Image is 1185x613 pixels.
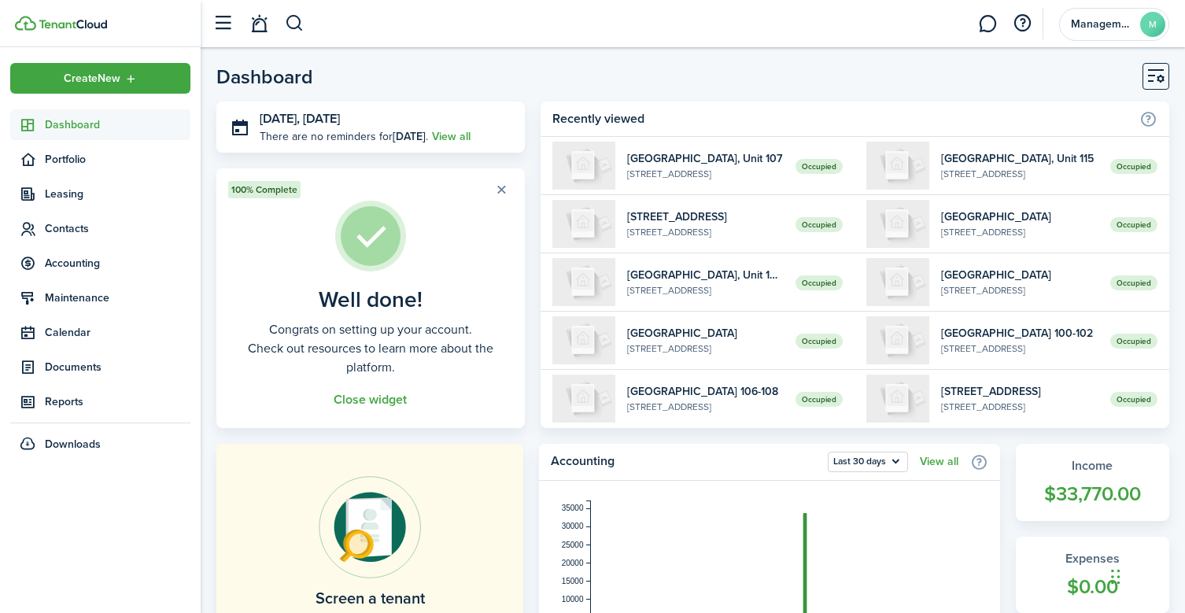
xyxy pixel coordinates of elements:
widget-list-item-description: [STREET_ADDRESS] [627,342,784,356]
button: Close [491,179,513,201]
a: View all [920,456,958,468]
img: 107 [552,142,615,190]
widget-list-item-title: [GEOGRAPHIC_DATA], Unit 103-105 [627,267,784,283]
avatar-text: M [1140,12,1165,37]
img: 106-108 [552,375,615,423]
a: Income$33,770.00 [1016,444,1169,521]
img: 111 [866,200,929,248]
img: Online payments [319,476,421,578]
tspan: 35000 [562,504,584,512]
span: Occupied [1110,334,1157,349]
tspan: 20000 [562,559,584,567]
span: Occupied [796,159,843,174]
img: 110 [866,375,929,423]
a: Reports [10,386,190,417]
span: Occupied [796,334,843,349]
span: Leasing [45,186,190,202]
widget-list-item-title: [STREET_ADDRESS] [627,209,784,225]
well-done-description: Congrats on setting up your account. Check out resources to learn more about the platform. [228,320,513,377]
widget-stats-count: $33,770.00 [1032,479,1154,509]
tspan: 10000 [562,595,584,604]
a: Messaging [973,4,1002,44]
span: Documents [45,359,190,375]
span: Occupied [1110,392,1157,407]
widget-list-item-title: [GEOGRAPHIC_DATA] 106-108 [627,383,784,400]
widget-list-item-description: [STREET_ADDRESS] [941,400,1098,414]
widget-list-item-description: [STREET_ADDRESS] [627,283,784,297]
span: Occupied [1110,275,1157,290]
p: There are no reminders for . [260,128,428,145]
div: Drag [1111,553,1120,600]
tspan: 25000 [562,541,584,549]
button: Close widget [334,393,407,407]
well-done-title: Well done! [319,287,423,312]
widget-list-item-description: [STREET_ADDRESS] [941,283,1098,297]
span: Occupied [796,217,843,232]
span: Occupied [796,275,843,290]
header-page-title: Dashboard [216,67,313,87]
span: Portfolio [45,151,190,168]
span: Maintenance [45,290,190,306]
img: 104 [552,316,615,364]
button: Open menu [828,452,908,472]
widget-list-item-title: [GEOGRAPHIC_DATA] [941,267,1098,283]
span: Occupied [1110,159,1157,174]
tspan: 15000 [562,577,584,585]
img: 100-102 [866,316,929,364]
span: Contacts [45,220,190,237]
widget-list-item-title: [GEOGRAPHIC_DATA] 100-102 [941,325,1098,342]
img: 103-105 [552,258,615,306]
span: Downloads [45,436,101,452]
a: View all [432,128,471,145]
a: Notifications [244,4,274,44]
h3: [DATE], [DATE] [260,109,513,129]
iframe: Chat Widget [1106,537,1185,613]
widget-list-item-description: [STREET_ADDRESS] [627,167,784,181]
widget-list-item-title: [GEOGRAPHIC_DATA], Unit 107 [627,150,784,167]
widget-list-item-description: [STREET_ADDRESS] [627,225,784,239]
widget-stats-count: $0.00 [1032,572,1154,602]
widget-list-item-description: [STREET_ADDRESS] [941,342,1098,356]
button: Open sidebar [208,9,238,39]
widget-stats-title: Income [1032,456,1154,475]
a: Dashboard [10,109,190,140]
widget-list-item-title: [GEOGRAPHIC_DATA] [941,209,1098,225]
button: Customise [1143,63,1169,90]
widget-list-item-description: [STREET_ADDRESS] [941,167,1098,181]
b: [DATE] [393,128,426,145]
button: Open menu [10,63,190,94]
img: TenantCloud [15,16,36,31]
home-widget-title: Recently viewed [552,109,1131,128]
span: Occupied [1110,217,1157,232]
widget-stats-title: Expenses [1032,549,1154,568]
span: Occupied [796,392,843,407]
widget-list-item-description: [STREET_ADDRESS] [941,225,1098,239]
home-placeholder-title: Screen a tenant [316,586,425,610]
span: Calendar [45,324,190,341]
tspan: 30000 [562,522,584,530]
span: Management [1071,19,1134,30]
img: 117 [552,200,615,248]
widget-list-item-title: [STREET_ADDRESS] [941,383,1098,400]
span: Accounting [45,255,190,271]
span: Reports [45,393,190,410]
span: Create New [64,73,120,84]
img: TenantCloud [39,20,107,29]
img: 115 [866,142,929,190]
button: Search [285,10,305,37]
widget-list-item-title: [GEOGRAPHIC_DATA], Unit 115 [941,150,1098,167]
button: Last 30 days [828,452,908,472]
img: 109 [866,258,929,306]
widget-list-item-description: [STREET_ADDRESS] [627,400,784,414]
span: 100% Complete [231,183,297,197]
home-widget-title: Accounting [551,452,820,472]
widget-list-item-title: [GEOGRAPHIC_DATA] [627,325,784,342]
span: Dashboard [45,116,190,133]
button: Open resource center [1009,10,1035,37]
